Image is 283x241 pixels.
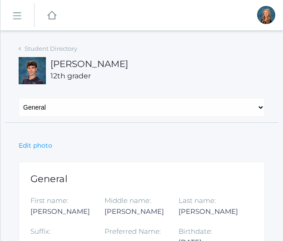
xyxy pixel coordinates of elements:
[179,227,212,236] label: Birthdate:
[30,174,253,184] h1: General
[30,227,50,236] label: Suffix:
[50,71,128,82] div: 12th grader
[25,45,77,52] a: Student Directory
[30,196,68,205] label: First name:
[104,206,165,217] div: [PERSON_NAME]
[104,227,161,236] label: Preferred Name:
[179,206,239,217] div: [PERSON_NAME]
[30,206,91,217] div: [PERSON_NAME]
[257,6,275,24] div: Nicole Canty
[104,196,151,205] label: Middle name:
[19,141,52,149] a: Edit photo
[19,57,46,84] div: Corey Tipton
[50,57,128,71] div: [PERSON_NAME]
[179,196,216,205] label: Last name:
